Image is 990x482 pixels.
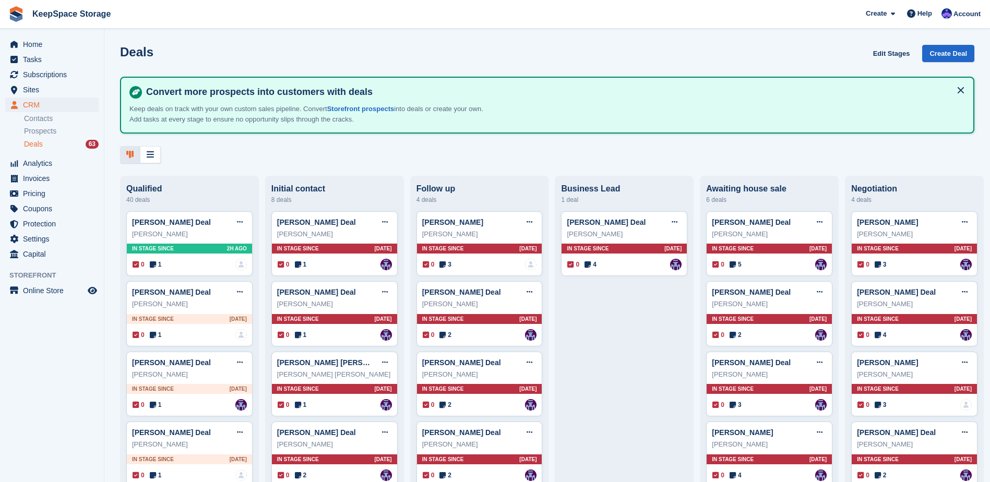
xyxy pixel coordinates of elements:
[439,260,451,269] span: 3
[24,126,56,136] span: Prospects
[5,232,99,246] a: menu
[132,315,174,323] span: In stage since
[277,299,392,309] div: [PERSON_NAME]
[857,245,899,252] span: In stage since
[567,229,682,239] div: [PERSON_NAME]
[133,330,145,340] span: 0
[9,270,104,281] span: Storefront
[917,8,932,19] span: Help
[809,385,827,393] span: [DATE]
[23,171,86,186] span: Invoices
[132,369,247,380] div: [PERSON_NAME]
[439,330,451,340] span: 2
[132,288,211,296] a: [PERSON_NAME] Deal
[875,471,887,480] span: 2
[712,315,754,323] span: In stage since
[132,245,174,252] span: In stage since
[857,369,972,380] div: [PERSON_NAME]
[5,52,99,67] a: menu
[960,469,972,481] a: Charlotte Jobling
[277,385,319,393] span: In stage since
[380,469,392,481] img: Charlotte Jobling
[730,260,742,269] span: 5
[227,245,247,252] span: 2H AGO
[120,45,153,59] h1: Deals
[670,259,682,270] a: Charlotte Jobling
[712,455,754,463] span: In stage since
[857,385,899,393] span: In stage since
[423,400,435,409] span: 0
[278,400,290,409] span: 0
[857,288,936,296] a: [PERSON_NAME] Deal
[5,171,99,186] a: menu
[423,471,435,480] span: 0
[295,471,307,480] span: 2
[857,428,936,437] a: [PERSON_NAME] Deal
[712,229,827,239] div: [PERSON_NAME]
[5,247,99,261] a: menu
[422,455,464,463] span: In stage since
[567,245,609,252] span: In stage since
[519,385,536,393] span: [DATE]
[235,259,247,270] img: deal-assignee-blank
[23,201,86,216] span: Coupons
[150,330,162,340] span: 1
[585,260,597,269] span: 4
[422,288,501,296] a: [PERSON_NAME] Deal
[422,218,483,226] a: [PERSON_NAME]
[664,245,682,252] span: [DATE]
[567,260,579,269] span: 0
[5,156,99,171] a: menu
[875,330,887,340] span: 4
[857,229,972,239] div: [PERSON_NAME]
[375,315,392,323] span: [DATE]
[375,245,392,252] span: [DATE]
[712,369,827,380] div: [PERSON_NAME]
[5,201,99,216] a: menu
[857,299,972,309] div: [PERSON_NAME]
[380,399,392,411] img: Charlotte Jobling
[519,455,536,463] span: [DATE]
[142,86,965,98] h4: Convert more prospects into customers with deals
[277,288,356,296] a: [PERSON_NAME] Deal
[375,455,392,463] span: [DATE]
[730,471,742,480] span: 4
[422,358,501,367] a: [PERSON_NAME] Deal
[712,358,791,367] a: [PERSON_NAME] Deal
[439,400,451,409] span: 2
[712,288,791,296] a: [PERSON_NAME] Deal
[960,259,972,270] img: Charlotte Jobling
[24,126,99,137] a: Prospects
[815,329,827,341] a: Charlotte Jobling
[953,9,981,19] span: Account
[706,184,832,194] div: Awaiting house sale
[525,399,536,411] img: Charlotte Jobling
[23,156,86,171] span: Analytics
[525,469,536,481] img: Charlotte Jobling
[235,469,247,481] a: deal-assignee-blank
[712,385,754,393] span: In stage since
[23,98,86,112] span: CRM
[712,260,724,269] span: 0
[23,216,86,231] span: Protection
[150,471,162,480] span: 1
[132,455,174,463] span: In stage since
[230,455,247,463] span: [DATE]
[525,259,536,270] img: deal-assignee-blank
[375,385,392,393] span: [DATE]
[277,369,392,380] div: [PERSON_NAME] [PERSON_NAME]
[235,329,247,341] a: deal-assignee-blank
[277,455,319,463] span: In stage since
[23,283,86,298] span: Online Store
[730,330,742,340] span: 2
[423,260,435,269] span: 0
[380,329,392,341] a: Charlotte Jobling
[422,229,537,239] div: [PERSON_NAME]
[857,455,899,463] span: In stage since
[815,259,827,270] img: Charlotte Jobling
[277,439,392,450] div: [PERSON_NAME]
[941,8,952,19] img: Chloe Clark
